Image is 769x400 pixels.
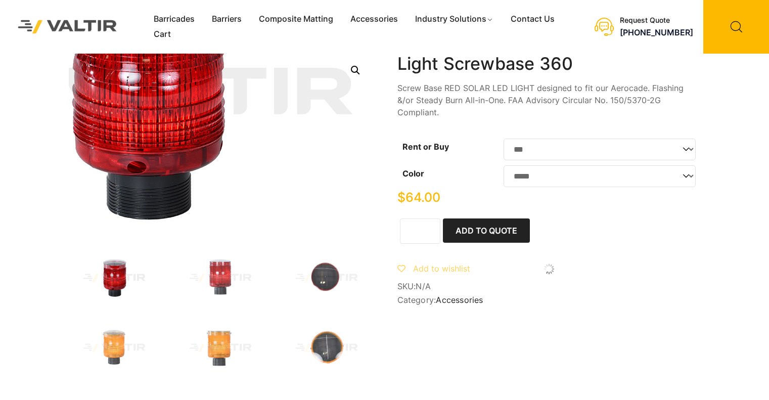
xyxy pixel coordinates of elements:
[175,251,266,305] img: Light_360_Red_Front.jpg
[397,190,405,205] span: $
[406,12,502,27] a: Industry Solutions
[400,218,440,244] input: Product quantity
[281,251,372,305] img: Light_360_Red_Top.jpg
[69,251,160,305] img: Light_360_Red_3Q.jpg
[397,54,701,74] h1: Light Screwbase 360
[8,10,127,43] img: Valtir Rentals
[397,190,440,205] bdi: 64.00
[620,16,693,25] div: Request Quote
[443,218,530,243] button: Add to Quote
[416,281,431,291] span: N/A
[397,282,701,291] span: SKU:
[402,142,449,152] label: Rent or Buy
[175,321,266,375] img: Light_360_Amber_Front2.jpg
[397,82,701,118] p: Screw Base RED SOLAR LED LIGHT designed to fit our Aerocade. Flashing &/or Steady Burn All-in-One...
[250,12,342,27] a: Composite Matting
[620,27,693,37] a: [PHONE_NUMBER]
[342,12,406,27] a: Accessories
[145,12,203,27] a: Barricades
[502,12,563,27] a: Contact Us
[203,12,250,27] a: Barriers
[397,295,701,305] span: Category:
[402,168,424,179] label: Color
[436,295,483,305] a: Accessories
[281,321,372,375] img: Light_360_Amber_Top.jpg
[145,27,179,42] a: Cart
[69,321,160,375] img: Light_360_Amber_3Q.jpg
